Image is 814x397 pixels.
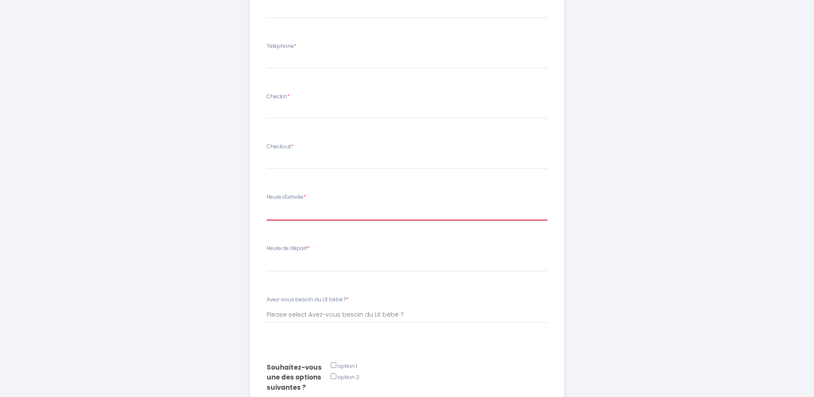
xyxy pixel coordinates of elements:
label: option 2 [338,373,359,382]
label: Heure de départ [267,244,310,253]
label: Heure d'arrivée [267,193,306,201]
label: Avez-vous besoin du Lit bébé ? [267,296,349,304]
button: Ouvrir le widget de chat LiveChat [7,3,32,29]
label: option 1 [338,362,357,371]
label: Checkout [267,143,294,151]
label: Checkin [267,93,290,101]
label: Téléphone [267,42,297,50]
label: Souhaitez-vous une des options suivantes ? [267,362,331,393]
